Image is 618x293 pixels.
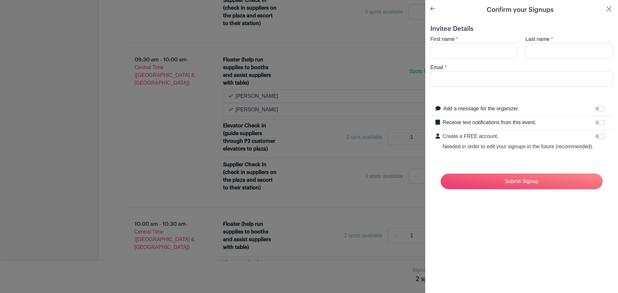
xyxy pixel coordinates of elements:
label: Email [430,64,443,71]
label: Last name [526,35,550,43]
p: Create a FREE account. [443,133,594,140]
label: First name [430,35,455,43]
h5: Invitee Details [430,25,613,33]
p: Needed in order to edit your signups in the future (recommended). [443,143,594,151]
label: Add a message for the organizer. [443,105,519,113]
input: Submit Signup [441,174,603,189]
button: Close [605,5,613,13]
label: Receive text notifications from this event. [443,119,536,126]
h5: Confirm your Signups [487,5,554,15]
